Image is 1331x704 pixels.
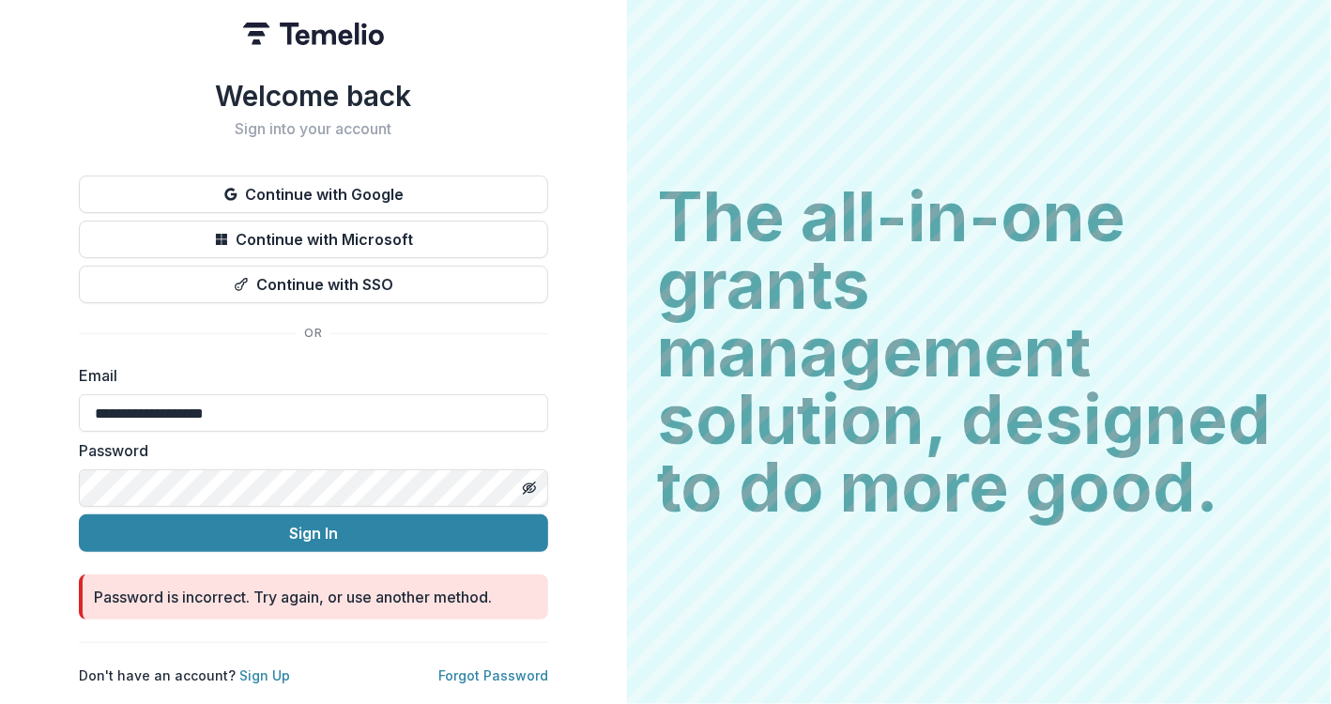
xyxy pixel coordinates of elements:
[79,221,548,258] button: Continue with Microsoft
[514,473,544,503] button: Toggle password visibility
[79,266,548,303] button: Continue with SSO
[79,439,537,462] label: Password
[94,586,492,608] div: Password is incorrect. Try again, or use another method.
[239,667,290,683] a: Sign Up
[79,364,537,387] label: Email
[438,667,548,683] a: Forgot Password
[79,79,548,113] h1: Welcome back
[79,514,548,552] button: Sign In
[79,120,548,138] h2: Sign into your account
[79,666,290,685] p: Don't have an account?
[79,176,548,213] button: Continue with Google
[243,23,384,45] img: Temelio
